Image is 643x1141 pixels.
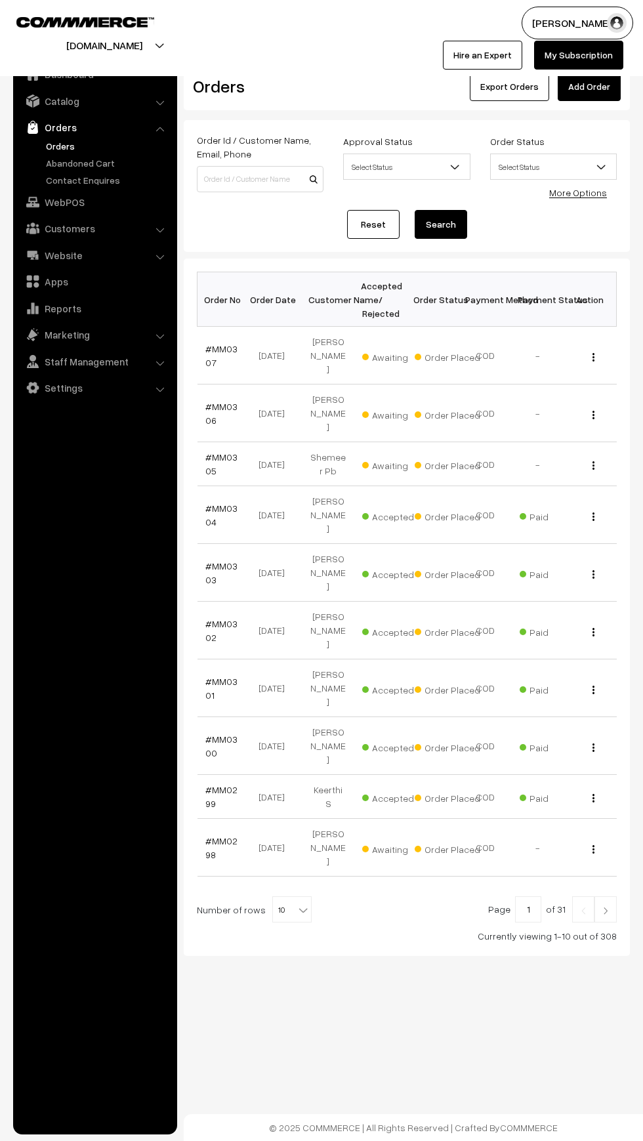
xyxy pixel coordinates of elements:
[249,442,302,486] td: [DATE]
[459,775,512,819] td: COD
[592,628,594,636] img: Menu
[20,29,188,62] button: [DOMAIN_NAME]
[302,486,354,544] td: [PERSON_NAME]
[362,788,428,805] span: Accepted
[600,907,612,915] img: Right
[362,507,428,524] span: Accepted
[558,72,621,101] a: Add Order
[459,442,512,486] td: COD
[407,272,459,327] th: Order Status
[249,327,302,384] td: [DATE]
[16,297,173,320] a: Reports
[302,819,354,877] td: [PERSON_NAME]
[512,327,564,384] td: -
[205,451,238,476] a: #MM0305
[415,210,467,239] button: Search
[205,734,238,758] a: #MM0300
[415,564,480,581] span: Order Placed
[205,560,238,585] a: #MM0303
[415,788,480,805] span: Order Placed
[249,775,302,819] td: [DATE]
[197,133,323,161] label: Order Id / Customer Name, Email, Phone
[249,272,302,327] th: Order Date
[302,602,354,659] td: [PERSON_NAME]
[43,139,173,153] a: Orders
[362,405,428,422] span: Awaiting
[520,622,585,639] span: Paid
[459,717,512,775] td: COD
[362,564,428,581] span: Accepted
[205,835,238,860] a: #MM0298
[592,353,594,362] img: Menu
[193,76,322,96] h2: Orders
[415,622,480,639] span: Order Placed
[512,442,564,486] td: -
[354,272,407,327] th: Accepted / Rejected
[16,89,173,113] a: Catalog
[43,173,173,187] a: Contact Enquires
[415,405,480,422] span: Order Placed
[564,272,617,327] th: Action
[302,717,354,775] td: [PERSON_NAME]
[343,135,413,148] label: Approval Status
[16,243,173,267] a: Website
[592,512,594,521] img: Menu
[302,442,354,486] td: Shemeer Pb
[302,327,354,384] td: [PERSON_NAME]
[205,676,238,701] a: #MM0301
[16,350,173,373] a: Staff Management
[197,903,266,917] span: Number of rows
[470,72,549,101] button: Export Orders
[459,327,512,384] td: COD
[249,659,302,717] td: [DATE]
[205,401,238,426] a: #MM0306
[302,544,354,602] td: [PERSON_NAME]
[592,794,594,802] img: Menu
[249,486,302,544] td: [DATE]
[415,347,480,364] span: Order Placed
[197,166,323,192] input: Order Id / Customer Name / Customer Email / Customer Phone
[205,618,238,643] a: #MM0302
[500,1122,558,1133] a: COMMMERCE
[272,896,312,923] span: 10
[491,156,616,178] span: Select Status
[459,384,512,442] td: COD
[520,507,585,524] span: Paid
[16,190,173,214] a: WebPOS
[520,564,585,581] span: Paid
[249,717,302,775] td: [DATE]
[16,115,173,139] a: Orders
[512,819,564,877] td: -
[302,659,354,717] td: [PERSON_NAME]
[43,156,173,170] a: Abandoned Cart
[459,272,512,327] th: Payment Method
[362,622,428,639] span: Accepted
[459,659,512,717] td: COD
[362,680,428,697] span: Accepted
[459,819,512,877] td: COD
[415,737,480,755] span: Order Placed
[184,1114,643,1141] footer: © 2025 COMMMERCE | All Rights Reserved | Crafted By
[344,156,469,178] span: Select Status
[592,570,594,579] img: Menu
[16,270,173,293] a: Apps
[343,154,470,180] span: Select Status
[16,323,173,346] a: Marketing
[302,272,354,327] th: Customer Name
[592,461,594,470] img: Menu
[592,743,594,752] img: Menu
[205,503,238,528] a: #MM0304
[512,272,564,327] th: Payment Status
[607,13,627,33] img: user
[459,544,512,602] td: COD
[197,929,617,943] div: Currently viewing 1-10 out of 308
[490,135,545,148] label: Order Status
[197,272,250,327] th: Order No
[205,784,238,809] a: #MM0299
[534,41,623,70] a: My Subscription
[273,897,311,923] span: 10
[592,686,594,694] img: Menu
[459,602,512,659] td: COD
[592,411,594,419] img: Menu
[488,903,510,915] span: Page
